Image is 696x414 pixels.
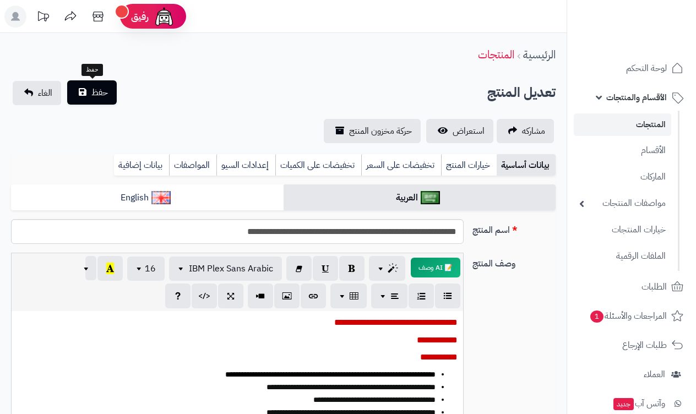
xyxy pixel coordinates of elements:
[574,113,671,136] a: المنتجات
[644,367,665,382] span: العملاء
[127,257,165,281] button: 16
[411,258,460,277] button: 📝 AI وصف
[478,46,514,63] a: المنتجات
[426,119,493,143] a: استعراض
[349,124,412,138] span: حركة مخزون المنتج
[468,253,561,270] label: وصف المنتج
[324,119,421,143] a: حركة مخزون المنتج
[38,86,52,100] span: الغاء
[497,154,556,176] a: بيانات أساسية
[284,184,556,211] a: العربية
[169,257,282,281] button: IBM Plex Sans Arabic
[589,308,667,324] span: المراجعات والأسئلة
[574,303,689,329] a: المراجعات والأسئلة1
[626,61,667,76] span: لوحة التحكم
[497,119,554,143] a: مشاركه
[574,244,671,268] a: الملفات الرقمية
[91,86,108,99] span: حفظ
[169,154,216,176] a: المواصفات
[441,154,497,176] a: خيارات المنتج
[151,191,171,204] img: English
[522,124,545,138] span: مشاركه
[131,10,149,23] span: رفيق
[574,55,689,81] a: لوحة التحكم
[361,154,441,176] a: تخفيضات على السعر
[487,81,556,104] h2: تعديل المنتج
[574,332,689,358] a: طلبات الإرجاع
[574,361,689,388] a: العملاء
[468,219,561,237] label: اسم المنتج
[453,124,485,138] span: استعراض
[29,6,57,30] a: تحديثات المنصة
[590,310,603,323] span: 1
[574,274,689,300] a: الطلبات
[622,337,667,353] span: طلبات الإرجاع
[13,81,61,105] a: الغاء
[145,262,156,275] span: 16
[81,64,103,76] div: حفظ
[574,218,671,242] a: خيارات المنتجات
[621,21,686,44] img: logo-2.png
[216,154,275,176] a: إعدادات السيو
[612,396,665,411] span: وآتس آب
[189,262,273,275] span: IBM Plex Sans Arabic
[11,184,284,211] a: English
[606,90,667,105] span: الأقسام والمنتجات
[421,191,440,204] img: العربية
[574,139,671,162] a: الأقسام
[523,46,556,63] a: الرئيسية
[67,80,117,105] button: حفظ
[574,192,671,215] a: مواصفات المنتجات
[574,165,671,189] a: الماركات
[153,6,175,28] img: ai-face.png
[641,279,667,295] span: الطلبات
[275,154,361,176] a: تخفيضات على الكميات
[114,154,169,176] a: بيانات إضافية
[613,398,634,410] span: جديد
